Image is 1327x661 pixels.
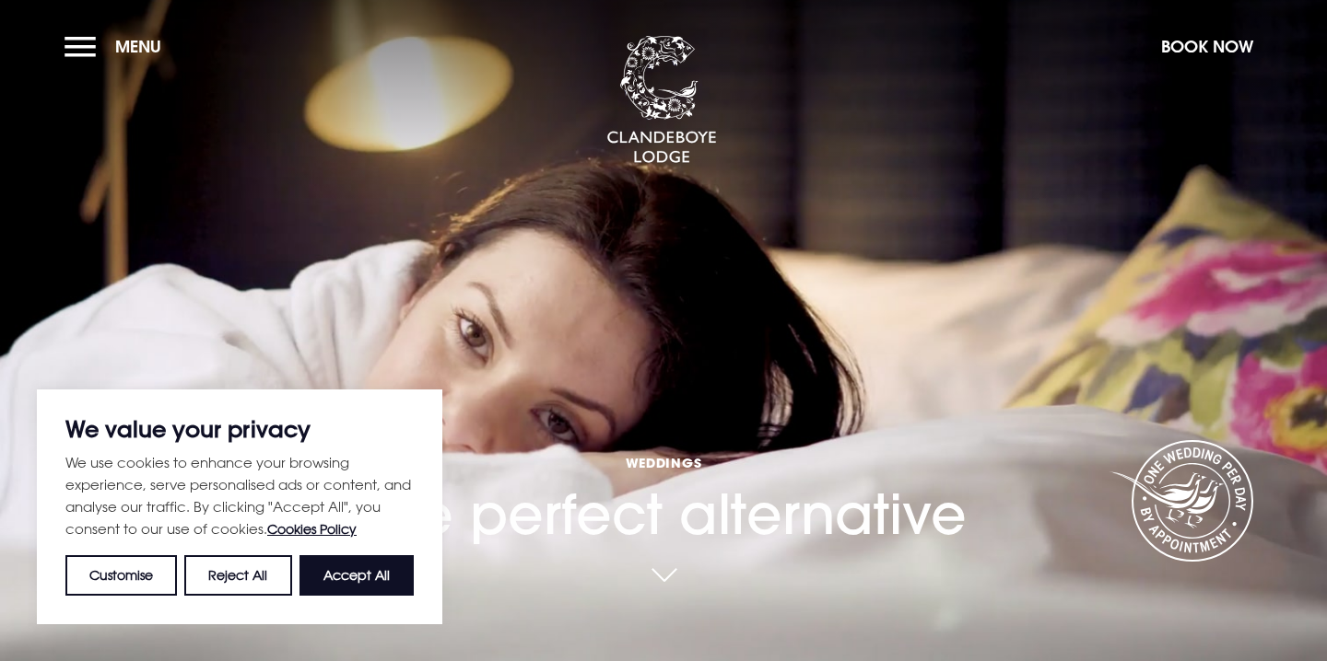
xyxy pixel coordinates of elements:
[267,521,357,537] a: Cookies Policy
[361,454,967,471] span: Weddings
[1152,27,1262,66] button: Book Now
[65,555,177,596] button: Customise
[65,27,170,66] button: Menu
[606,36,717,165] img: Clandeboye Lodge
[299,555,414,596] button: Accept All
[37,389,442,624] div: We value your privacy
[65,451,414,540] p: We use cookies to enhance your browsing experience, serve personalised ads or content, and analys...
[361,372,967,547] h1: The perfect alternative
[184,555,291,596] button: Reject All
[65,418,414,440] p: We value your privacy
[115,36,161,57] span: Menu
